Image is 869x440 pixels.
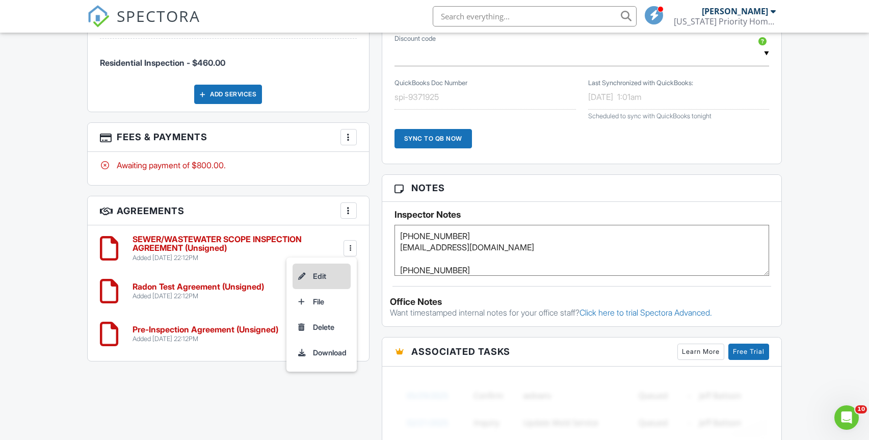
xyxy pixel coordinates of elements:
a: Free Trial [728,344,769,360]
h6: Pre-Inspection Agreement (Unsigned) [133,325,278,334]
span: 10 [855,405,867,413]
a: File [293,289,351,315]
div: Added [DATE] 22:12PM [133,292,264,300]
a: Click here to trial Spectora Advanced. [580,307,712,318]
div: [PERSON_NAME] [702,6,768,16]
a: Radon Test Agreement (Unsigned) Added [DATE] 22:12PM [133,282,264,300]
div: Added [DATE] 22:12PM [133,254,342,262]
h5: Inspector Notes [394,210,770,220]
h3: Agreements [88,196,369,225]
span: Scheduled to sync with QuickBooks tonight [588,112,712,120]
a: SEWER/WASTEWATER SCOPE INSPECTION AGREEMENT (Unsigned) Added [DATE] 22:12PM [133,235,342,262]
div: Added [DATE] 22:12PM [133,335,278,343]
a: Delete [293,315,351,340]
a: Edit [293,264,351,289]
label: Discount code [394,34,436,43]
a: Pre-Inspection Agreement (Unsigned) Added [DATE] 22:12PM [133,325,278,343]
p: Want timestamped internal notes for your office staff? [390,307,774,318]
label: QuickBooks Doc Number [394,79,467,88]
a: Learn More [677,344,724,360]
input: Search everything... [433,6,637,27]
a: Download [293,340,351,366]
h3: Fees & Payments [88,123,369,152]
span: Associated Tasks [411,345,510,358]
div: Add Services [194,85,262,104]
h6: SEWER/WASTEWATER SCOPE INSPECTION AGREEMENT (Unsigned) [133,235,342,253]
div: Awaiting payment of $800.00. [100,160,357,171]
textarea: [PHONE_NUMBER] [EMAIL_ADDRESS][DOMAIN_NAME] [PHONE_NUMBER] [EMAIL_ADDRESS][DOMAIN_NAME] [394,225,770,276]
iframe: Intercom live chat [834,405,859,430]
label: Last Synchronized with QuickBooks: [588,79,693,88]
a: SPECTORA [87,14,200,35]
img: The Best Home Inspection Software - Spectora [87,5,110,28]
div: Colorado Priority Home Inspection [674,16,776,27]
li: Service: Residential Inspection [100,39,357,76]
div: Office Notes [390,297,774,307]
span: SPECTORA [117,5,200,27]
div: Sync to QB Now [394,129,472,148]
h6: Radon Test Agreement (Unsigned) [133,282,264,292]
h3: Notes [382,175,782,201]
span: Residential Inspection - $460.00 [100,58,225,68]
